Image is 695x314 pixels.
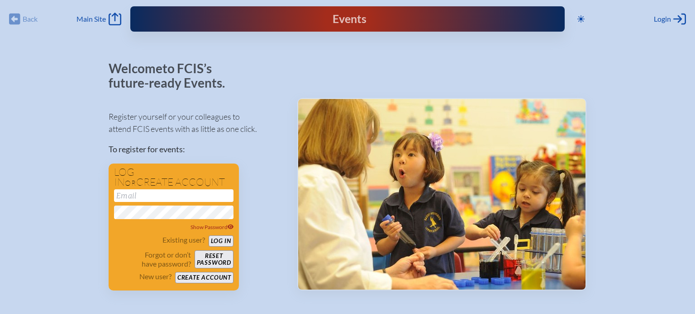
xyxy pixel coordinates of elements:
[114,189,233,202] input: Email
[190,224,234,230] span: Show Password
[109,61,235,90] p: Welcome to FCIS’s future-ready Events.
[139,272,171,281] p: New user?
[175,272,233,283] button: Create account
[654,14,671,23] span: Login
[114,167,233,187] h1: Log in create account
[298,99,586,290] img: Events
[76,13,121,25] a: Main Site
[76,14,106,23] span: Main Site
[195,250,233,268] button: Resetpassword
[114,250,191,268] p: Forgot or don’t have password?
[209,235,233,247] button: Log in
[253,14,442,25] div: FCIS Events — Future ready
[125,178,136,187] span: or
[162,235,205,244] p: Existing user?
[109,143,283,155] p: To register for events:
[109,111,283,135] p: Register yourself or your colleagues to attend FCIS events with as little as one click.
